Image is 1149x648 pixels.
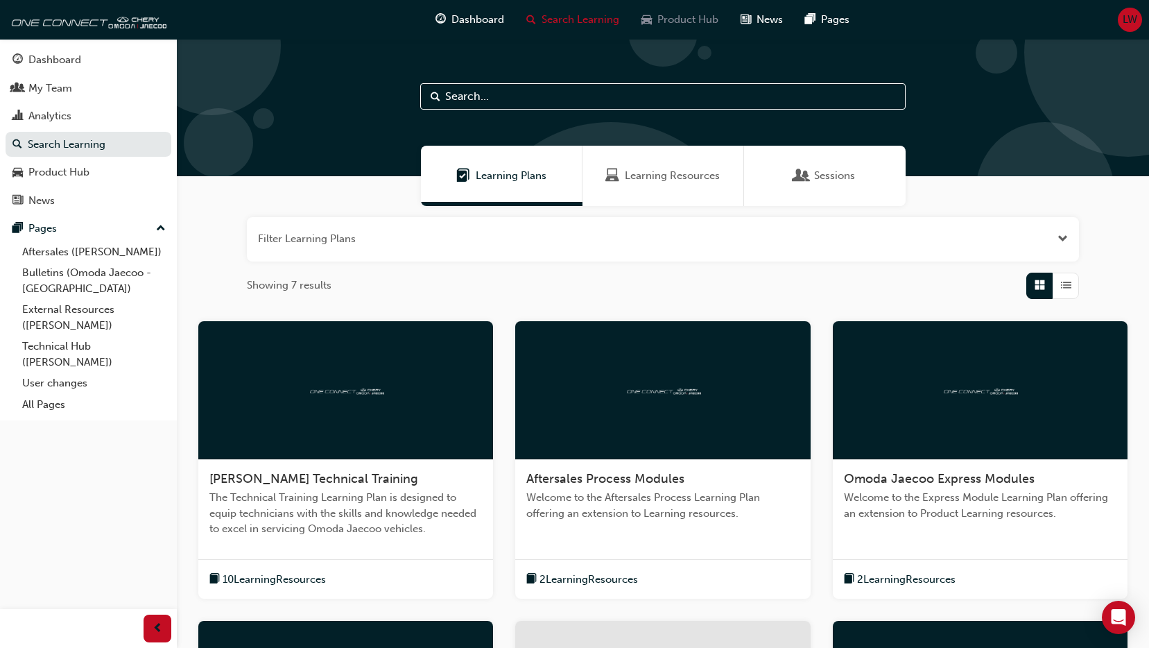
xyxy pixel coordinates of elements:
[515,321,810,599] a: oneconnectAftersales Process ModulesWelcome to the Aftersales Process Learning Plan offering an e...
[1061,278,1071,293] span: List
[6,216,171,241] button: Pages
[814,168,855,184] span: Sessions
[17,336,171,373] a: Technical Hub ([PERSON_NAME])
[625,168,720,184] span: Learning Resources
[12,223,23,235] span: pages-icon
[794,6,861,34] a: pages-iconPages
[1118,8,1142,32] button: LW
[209,471,418,486] span: [PERSON_NAME] Technical Training
[6,47,171,73] a: Dashboard
[729,6,794,34] a: news-iconNews
[6,76,171,101] a: My Team
[741,11,751,28] span: news-icon
[942,383,1018,396] img: oneconnect
[421,146,582,206] a: Learning PlansLearning Plans
[17,241,171,263] a: Aftersales ([PERSON_NAME])
[1102,601,1135,634] div: Open Intercom Messenger
[12,167,23,179] span: car-icon
[630,6,729,34] a: car-iconProduct Hub
[153,620,163,638] span: prev-icon
[28,221,57,237] div: Pages
[12,54,23,67] span: guage-icon
[844,490,1116,521] span: Welcome to the Express Module Learning Plan offering an extension to Product Learning resources.
[223,572,326,588] span: 10 Learning Resources
[6,160,171,185] a: Product Hub
[17,262,171,299] a: Bulletins (Omoda Jaecoo - [GEOGRAPHIC_DATA])
[526,571,638,588] button: book-icon2LearningResources
[28,108,71,124] div: Analytics
[28,52,81,68] div: Dashboard
[28,193,55,209] div: News
[526,571,537,588] span: book-icon
[17,394,171,416] a: All Pages
[844,471,1035,486] span: Omoda Jaecoo Express Modules
[28,164,89,180] div: Product Hub
[757,12,783,28] span: News
[6,103,171,129] a: Analytics
[1035,278,1045,293] span: Grid
[476,168,546,184] span: Learning Plans
[12,139,22,151] span: search-icon
[209,490,482,537] span: The Technical Training Learning Plan is designed to equip technicians with the skills and knowled...
[12,83,23,95] span: people-icon
[424,6,515,34] a: guage-iconDashboard
[805,11,815,28] span: pages-icon
[308,383,384,396] img: oneconnect
[420,83,906,110] input: Search...
[209,571,220,588] span: book-icon
[857,572,956,588] span: 2 Learning Resources
[526,11,536,28] span: search-icon
[1123,12,1137,28] span: LW
[7,6,166,33] img: oneconnect
[821,12,849,28] span: Pages
[539,572,638,588] span: 2 Learning Resources
[526,490,799,521] span: Welcome to the Aftersales Process Learning Plan offering an extension to Learning resources.
[1057,231,1068,247] button: Open the filter
[12,195,23,207] span: news-icon
[198,321,493,599] a: oneconnect[PERSON_NAME] Technical TrainingThe Technical Training Learning Plan is designed to equ...
[844,571,956,588] button: book-icon2LearningResources
[744,146,906,206] a: SessionsSessions
[6,132,171,157] a: Search Learning
[582,146,744,206] a: Learning ResourcesLearning Resources
[12,110,23,123] span: chart-icon
[456,168,470,184] span: Learning Plans
[435,11,446,28] span: guage-icon
[641,11,652,28] span: car-icon
[6,188,171,214] a: News
[17,299,171,336] a: External Resources ([PERSON_NAME])
[451,12,504,28] span: Dashboard
[833,321,1128,599] a: oneconnectOmoda Jaecoo Express ModulesWelcome to the Express Module Learning Plan offering an ext...
[247,278,331,293] span: Showing 7 results
[844,571,854,588] span: book-icon
[431,89,440,105] span: Search
[156,220,166,238] span: up-icon
[28,80,72,96] div: My Team
[209,571,326,588] button: book-icon10LearningResources
[542,12,619,28] span: Search Learning
[515,6,630,34] a: search-iconSearch Learning
[657,12,718,28] span: Product Hub
[17,373,171,394] a: User changes
[605,168,619,184] span: Learning Resources
[6,44,171,216] button: DashboardMy TeamAnalyticsSearch LearningProduct HubNews
[625,383,701,396] img: oneconnect
[526,471,684,486] span: Aftersales Process Modules
[795,168,809,184] span: Sessions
